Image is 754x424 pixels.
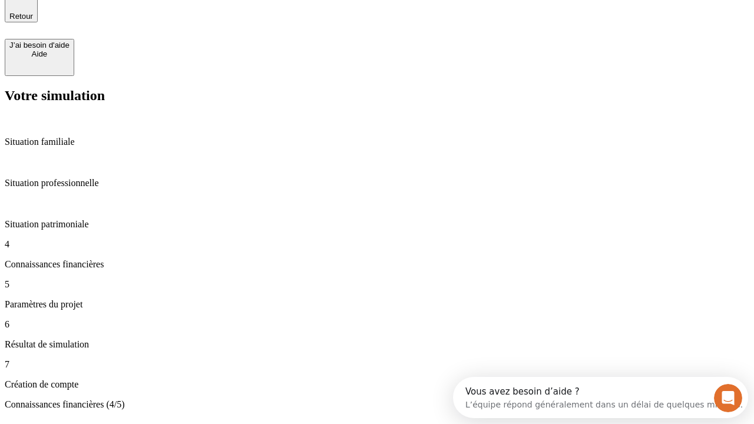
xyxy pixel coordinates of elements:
p: Connaissances financières (4/5) [5,399,749,410]
div: Aide [9,49,70,58]
iframe: Intercom live chat discovery launcher [453,377,748,418]
button: J’ai besoin d'aideAide [5,39,74,76]
div: Ouvrir le Messenger Intercom [5,5,325,37]
p: Situation professionnelle [5,178,749,188]
h2: Votre simulation [5,88,749,104]
p: 4 [5,239,749,250]
span: Retour [9,12,33,21]
p: 6 [5,319,749,330]
p: 5 [5,279,749,290]
p: Situation familiale [5,137,749,147]
div: L’équipe répond généralement dans un délai de quelques minutes. [12,19,290,32]
p: Création de compte [5,379,749,390]
p: 7 [5,359,749,370]
div: J’ai besoin d'aide [9,41,70,49]
iframe: Intercom live chat [714,384,742,412]
p: Situation patrimoniale [5,219,749,230]
p: Paramètres du projet [5,299,749,310]
p: Connaissances financières [5,259,749,270]
div: Vous avez besoin d’aide ? [12,10,290,19]
p: Résultat de simulation [5,339,749,350]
